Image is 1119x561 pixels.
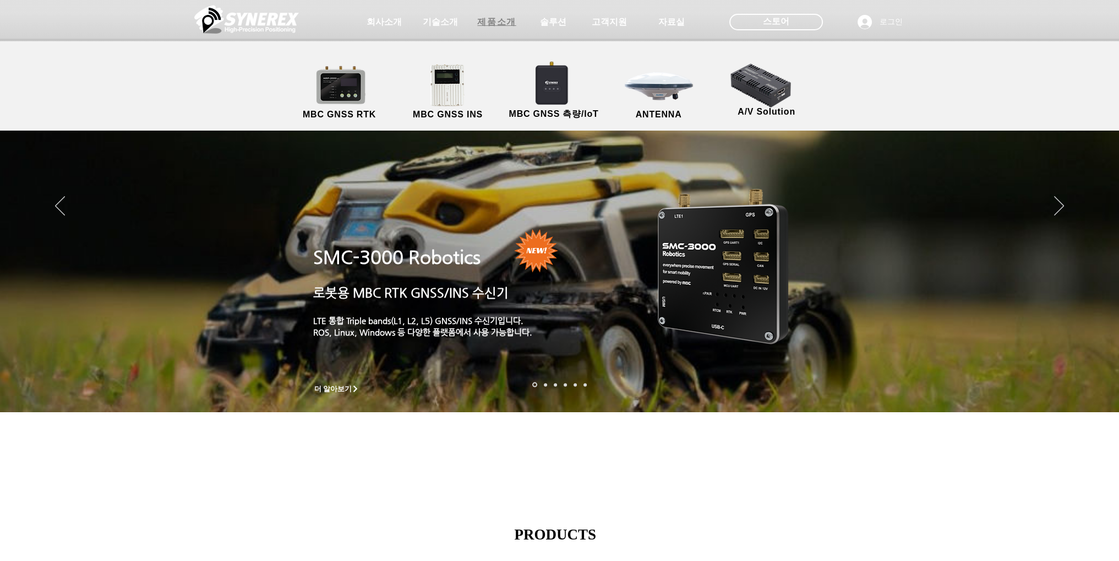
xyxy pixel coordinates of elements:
[500,63,608,121] a: MBC GNSS 측량/IoT
[526,11,581,33] a: 솔루션
[644,11,699,33] a: 자료실
[763,15,789,28] span: 스토어
[574,383,577,386] a: 로봇
[992,514,1119,561] iframe: Wix Chat
[540,17,566,28] span: 솔루션
[55,196,65,217] button: 이전
[532,382,537,387] a: 로봇- SMC 2000
[583,383,587,386] a: 정밀농업
[357,11,412,33] a: 회사소개
[592,17,627,28] span: 고객지원
[525,55,581,111] img: SynRTK__.png
[1054,196,1064,217] button: 다음
[609,63,708,121] a: ANTENNA
[313,247,481,268] a: SMC-3000 Robotics
[738,107,795,117] span: A/V Solution
[416,61,483,109] img: MGI2000_front-removebg-preview (1).png
[194,3,299,36] img: 씨너렉스_White_simbol_대지 1.png
[470,11,525,33] a: 제품소개
[642,172,805,357] img: KakaoTalk_20241224_155801212.png
[423,17,458,28] span: 기술소개
[509,109,598,120] span: MBC GNSS 측량/IoT
[554,383,557,386] a: 측량 IoT
[876,17,907,28] span: 로그인
[582,11,637,33] a: 고객지원
[313,316,523,325] a: LTE 통합 Triple bands(L1, L2, L5) GNSS/INS 수신기입니다.
[658,17,685,28] span: 자료실
[544,383,547,386] a: 드론 8 - SMC 2000
[850,12,910,33] button: 로그인
[529,382,590,387] nav: 슬라이드
[313,327,532,337] a: ROS, Linux, Windows 등 다양한 플랫폼에서 사용 가능합니다.
[303,110,376,120] span: MBC GNSS RTK
[413,11,468,33] a: 기술소개
[729,14,823,30] div: 스토어
[413,110,483,120] span: MBC GNSS INS
[313,285,509,300] a: 로봇용 MBC RTK GNSS/INS 수신기
[367,17,402,28] span: 회사소개
[399,63,498,121] a: MBC GNSS INS
[290,63,389,121] a: MBC GNSS RTK
[309,382,364,396] a: 더 알아보기
[314,384,352,394] span: 더 알아보기
[636,110,682,120] span: ANTENNA
[477,17,516,28] span: 제품소개
[564,383,567,386] a: 자율주행
[717,61,816,118] a: A/V Solution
